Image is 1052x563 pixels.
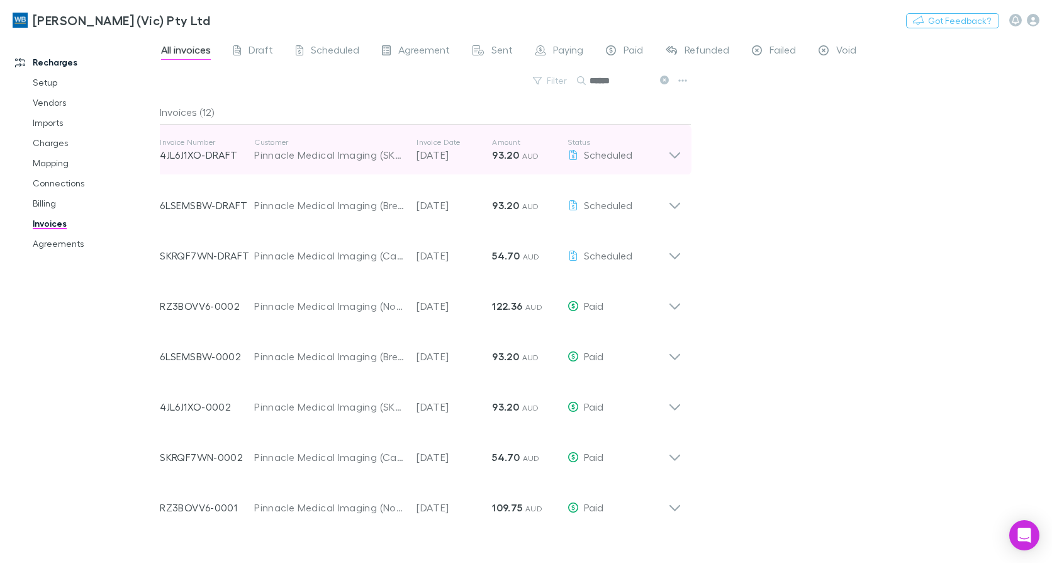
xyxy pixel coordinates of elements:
p: SKRQF7WN-DRAFT [160,248,254,263]
span: Paid [584,401,603,412]
button: Got Feedback? [906,13,999,28]
a: Imports [20,113,167,133]
strong: 109.75 [492,501,522,514]
p: [DATE] [417,349,492,364]
span: Scheduled [584,149,632,161]
span: AUD [522,353,539,362]
p: [DATE] [417,450,492,465]
div: SKRQF7WN-DRAFTPinnacle Medical Imaging (Camberwell) Unit Trust[DATE]54.70 AUDScheduled [150,225,691,276]
a: Billing [20,193,167,213]
span: AUD [522,403,539,412]
p: Invoice Date [417,137,492,147]
p: 6LSEMSBW-DRAFT [160,198,254,213]
strong: 54.70 [492,249,520,262]
span: Paying [553,43,583,60]
div: SKRQF7WN-0002Pinnacle Medical Imaging (Camberwell) Unit Trust[DATE]54.70 AUDPaid [150,427,691,477]
p: [DATE] [417,500,492,515]
span: Draft [249,43,273,60]
p: Status [568,137,668,147]
p: Invoice Number [160,137,254,147]
strong: 93.20 [492,350,519,363]
p: [DATE] [417,248,492,263]
div: Pinnacle Medical Imaging (SKR) Unit Trust [254,147,404,162]
strong: 93.20 [492,149,519,161]
div: RZ3BOVV6-0002Pinnacle Medical Imaging (Northcote) Unit Trust[DATE]122.36 AUDPaid [150,276,691,326]
h3: [PERSON_NAME] (Vic) Pty Ltd [33,13,210,28]
p: [DATE] [417,399,492,414]
p: [DATE] [417,198,492,213]
a: Agreements [20,234,167,254]
a: Recharges [3,52,167,72]
span: Failed [769,43,796,60]
p: 4JL6J1XO-0002 [160,399,254,414]
div: Open Intercom Messenger [1009,520,1039,550]
span: AUD [525,302,542,312]
span: Paid [584,501,603,513]
span: Paid [624,43,643,60]
a: Vendors [20,93,167,113]
div: 4JL6J1XO-0002Pinnacle Medical Imaging (SKR) Unit Trust[DATE]93.20 AUDPaid [150,377,691,427]
span: Paid [584,350,603,362]
div: Pinnacle Medical Imaging (SKR) Unit Trust [254,399,404,414]
strong: 93.20 [492,199,519,212]
p: RZ3BOVV6-0002 [160,299,254,314]
p: SKRQF7WN-0002 [160,450,254,465]
div: Pinnacle Medical Imaging (Breast Clinic) Unit Trust [254,349,404,364]
p: Amount [492,137,568,147]
span: Sent [491,43,513,60]
span: All invoices [161,43,211,60]
strong: 93.20 [492,401,519,413]
div: Pinnacle Medical Imaging (Camberwell) Unit Trust [254,450,404,465]
p: RZ3BOVV6-0001 [160,500,254,515]
span: Scheduled [311,43,359,60]
span: AUD [523,252,540,261]
a: Mapping [20,153,167,173]
div: Pinnacle Medical Imaging (Breast Clinic) Unit Trust [254,198,404,213]
a: Invoices [20,213,167,234]
span: Refunded [685,43,729,60]
div: Pinnacle Medical Imaging (Northcote) Unit Trust [254,299,404,314]
span: Void [836,43,856,60]
div: 6LSEMSBW-DRAFTPinnacle Medical Imaging (Breast Clinic) Unit Trust[DATE]93.20 AUDScheduled [150,175,691,225]
span: Agreement [398,43,450,60]
span: AUD [525,504,542,513]
a: Charges [20,133,167,153]
p: Customer [254,137,404,147]
a: Setup [20,72,167,93]
div: Invoice Number4JL6J1XO-DRAFTCustomerPinnacle Medical Imaging (SKR) Unit TrustInvoice Date[DATE]Am... [150,125,691,175]
span: AUD [522,202,539,211]
span: Paid [584,300,603,312]
span: AUD [523,453,540,463]
strong: 122.36 [492,300,522,312]
span: Scheduled [584,249,632,261]
div: Pinnacle Medical Imaging (Camberwell) Unit Trust [254,248,404,263]
div: Pinnacle Medical Imaging (Northcote) Unit Trust [254,500,404,515]
span: AUD [522,151,539,161]
a: Connections [20,173,167,193]
img: William Buck (Vic) Pty Ltd's Logo [13,13,28,28]
span: Paid [584,451,603,463]
p: 4JL6J1XO-DRAFT [160,147,254,162]
p: [DATE] [417,299,492,314]
a: [PERSON_NAME] (Vic) Pty Ltd [5,5,218,35]
p: 6LSEMSBW-0002 [160,349,254,364]
p: [DATE] [417,147,492,162]
strong: 54.70 [492,451,520,463]
div: 6LSEMSBW-0002Pinnacle Medical Imaging (Breast Clinic) Unit Trust[DATE]93.20 AUDPaid [150,326,691,377]
span: Scheduled [584,199,632,211]
button: Filter [527,73,574,88]
div: RZ3BOVV6-0001Pinnacle Medical Imaging (Northcote) Unit Trust[DATE]109.75 AUDPaid [150,477,691,528]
